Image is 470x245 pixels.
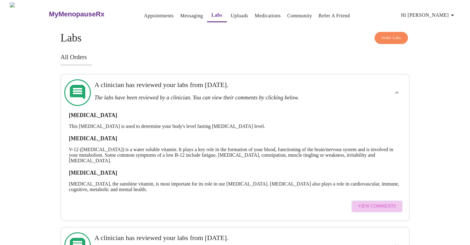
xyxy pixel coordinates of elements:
[61,32,410,44] h4: Labs
[49,10,104,18] h3: MyMenopauseRx
[319,11,350,20] a: Refer a Friend
[69,124,401,129] p: This [MEDICAL_DATA] is used to determine your body's level fasting [MEDICAL_DATA] level.
[358,203,396,210] span: View Comments
[211,11,222,20] a: Labs
[401,11,456,20] span: Hi [PERSON_NAME]
[180,11,203,20] a: Messaging
[375,32,408,44] button: Order Labs
[94,234,342,242] h3: A clinician has reviewed your labs from [DATE].
[207,9,227,22] button: Labs
[69,135,401,142] h3: [MEDICAL_DATA]
[382,34,401,42] span: Order Labs
[69,170,401,176] h3: [MEDICAL_DATA]
[389,85,404,100] button: show more
[178,10,205,22] button: Messaging
[255,11,281,20] a: Medications
[61,54,410,61] h3: All Orders
[142,10,176,22] button: Appointments
[316,10,353,22] button: Refer a Friend
[10,2,48,26] img: MyMenopauseRx Logo
[228,10,251,22] button: Uploads
[399,9,459,21] button: Hi [PERSON_NAME]
[94,81,342,89] h3: A clinician has reviewed your labs from [DATE].
[231,11,248,20] a: Uploads
[144,11,174,20] a: Appointments
[285,10,315,22] button: Community
[350,197,404,216] a: View Comments
[69,181,401,192] p: [MEDICAL_DATA], the sunshine vitamin, is most important for its role in our [MEDICAL_DATA]. [MEDI...
[69,147,401,164] p: V-12 ([MEDICAL_DATA]) is a water soluble vitamin. It plays a key role in the formation of your bl...
[351,200,403,212] button: View Comments
[48,3,129,25] a: MyMenopauseRx
[94,94,342,101] h3: The labs have been reviewed by a clinician. You can view their comments by clicking below.
[69,112,401,119] h3: [MEDICAL_DATA]
[252,10,283,22] button: Medications
[287,11,312,20] a: Community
